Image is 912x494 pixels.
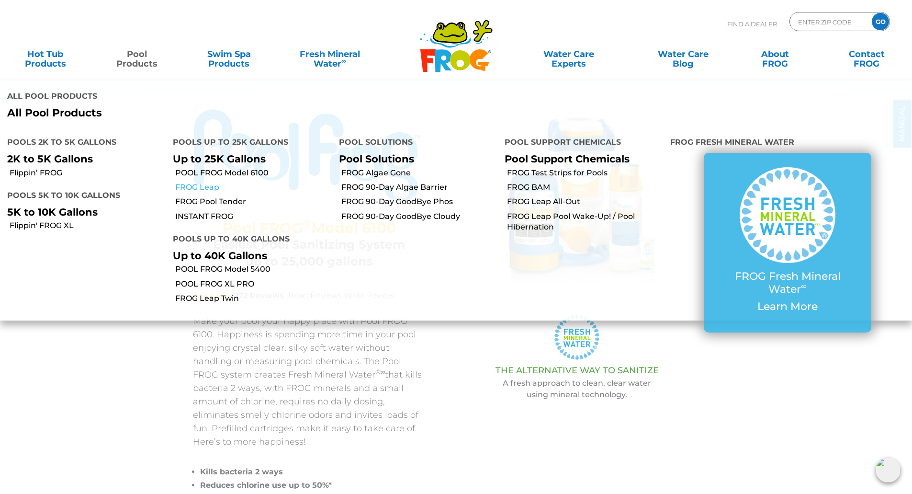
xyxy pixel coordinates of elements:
a: FROG BAM [507,182,663,193]
a: All Pool Products [7,107,449,119]
a: INSTANT FROG [175,211,331,222]
h4: Pools 5K to 10K Gallons [7,187,158,206]
a: Hot TubProducts [10,45,81,64]
input: Zip Code Form [797,15,862,29]
a: POOL FROG XL PRO [175,279,331,289]
p: Up to 25K Gallons [173,153,324,165]
a: FROG Leap [175,182,331,193]
p: Make your pool your happy place with Pool FROG 6100. Happiness is spending more time in your pool... [193,314,425,448]
a: FROG Algae Gone [341,168,497,178]
h4: Pool Support Chemicals [505,134,656,153]
img: openIcon [876,458,901,483]
h4: FROG Fresh Mineral Water [670,134,905,153]
a: PoolProducts [101,45,173,64]
h4: Pools up to 25K Gallons [173,134,324,153]
p: Learn More [723,300,852,313]
a: Flippin' FROG XL [10,220,166,231]
a: ContactFROG [831,45,902,64]
h4: All Pool Products [7,88,449,107]
a: FROG Test Strips for Pools [507,168,663,178]
h4: Pool Solutions [339,134,490,153]
li: Reduces chlorine use up to 50%* [200,479,425,492]
p: 5K to 10K Gallons [7,206,158,218]
a: FROG Fresh Mineral Water∞ Learn More [723,167,852,318]
p: A fresh approach to clean, clear water using mineral technology. [449,378,705,401]
input: GO [872,13,889,30]
p: 2K to 5K Gallons [7,153,158,165]
p: Find A Dealer [727,12,777,36]
li: Kills bacteria 2 ways [200,465,425,479]
p: Up to 40K Gallons [173,250,324,262]
h3: THE ALTERNATIVE WAY TO SANITIZE [449,366,705,375]
a: AboutFROG [739,45,811,64]
a: Water CareExperts [511,45,627,64]
p: Pool Support Chemicals [505,153,656,165]
a: POOL FROG Model 6100 [175,168,331,178]
sup: ∞ [341,57,346,65]
sup: ®∞ [375,368,385,376]
p: FROG Fresh Mineral Water [723,270,852,296]
a: POOL FROG Model 5400 [175,264,331,275]
h4: Pools 2K to 5K Gallons [7,134,158,153]
a: FROG 90-Day GoodBye Phos [341,196,497,207]
sup: ∞ [801,281,807,291]
a: FROG Leap Twin [175,293,331,304]
a: Flippin’ FROG [10,168,166,178]
a: FROG 90-Day GoodBye Cloudy [341,211,497,222]
a: FROG Leap All-Out [507,196,663,207]
a: FROG Pool Tender [175,196,331,207]
a: Water CareBlog [647,45,719,64]
a: FROG Leap Pool Wake-Up! / Pool Hibernation [507,211,663,233]
h4: Pools up to 40K Gallons [173,230,324,250]
a: Fresh MineralWater∞ [285,45,374,64]
a: Swim SpaProducts [193,45,265,64]
a: Pool Solutions [339,153,414,165]
a: FROG 90-Day Algae Barrier [341,182,497,193]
